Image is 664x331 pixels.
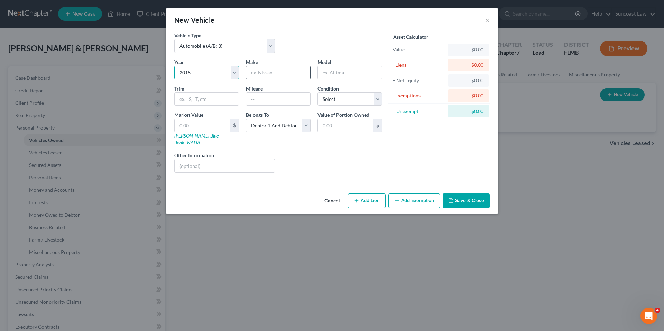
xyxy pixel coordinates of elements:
[319,194,345,208] button: Cancel
[393,92,445,99] div: - Exemptions
[174,58,184,66] label: Year
[453,108,483,115] div: $0.00
[393,46,445,53] div: Value
[393,108,445,115] div: = Unexempt
[317,58,331,66] label: Model
[655,308,660,313] span: 4
[485,16,490,24] button: ×
[174,32,201,39] label: Vehicle Type
[230,119,239,132] div: $
[318,119,373,132] input: 0.00
[318,66,382,79] input: ex. Altima
[174,152,214,159] label: Other Information
[174,15,214,25] div: New Vehicle
[373,119,382,132] div: $
[317,111,369,119] label: Value of Portion Owned
[174,85,184,92] label: Trim
[175,159,275,172] input: (optional)
[187,140,200,145] a: NADA
[174,133,219,145] a: [PERSON_NAME] Blue Book
[453,92,483,99] div: $0.00
[246,93,310,106] input: --
[317,85,339,92] label: Condition
[246,59,258,65] span: Make
[174,111,203,119] label: Market Value
[348,193,386,208] button: Add Lien
[388,193,440,208] button: Add Exemption
[453,77,483,84] div: $0.00
[246,66,310,79] input: ex. Nissan
[246,112,269,118] span: Belongs To
[453,46,483,53] div: $0.00
[640,308,657,324] iframe: Intercom live chat
[175,93,239,106] input: ex. LS, LT, etc
[246,85,263,92] label: Mileage
[175,119,230,132] input: 0.00
[393,33,428,40] label: Asset Calculator
[393,77,445,84] div: = Net Equity
[453,62,483,68] div: $0.00
[443,193,490,208] button: Save & Close
[393,62,445,68] div: - Liens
